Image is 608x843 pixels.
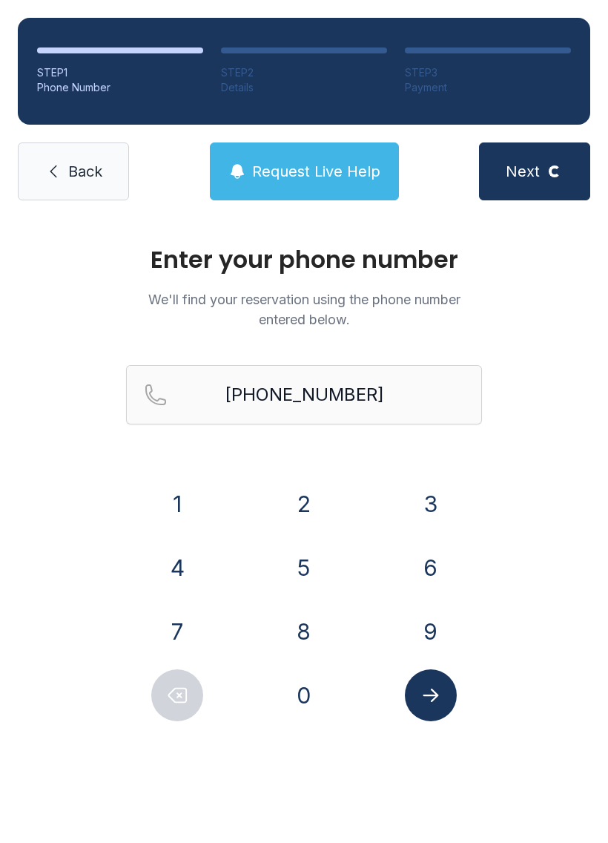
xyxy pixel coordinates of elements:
[405,542,457,594] button: 6
[126,365,482,424] input: Reservation phone number
[278,669,330,721] button: 0
[126,248,482,272] h1: Enter your phone number
[278,478,330,530] button: 2
[278,542,330,594] button: 5
[278,606,330,657] button: 8
[405,606,457,657] button: 9
[151,542,203,594] button: 4
[221,80,387,95] div: Details
[405,80,571,95] div: Payment
[37,80,203,95] div: Phone Number
[405,478,457,530] button: 3
[37,65,203,80] div: STEP 1
[506,161,540,182] span: Next
[252,161,380,182] span: Request Live Help
[405,65,571,80] div: STEP 3
[221,65,387,80] div: STEP 2
[126,289,482,329] p: We'll find your reservation using the phone number entered below.
[151,669,203,721] button: Delete number
[405,669,457,721] button: Submit lookup form
[68,161,102,182] span: Back
[151,606,203,657] button: 7
[151,478,203,530] button: 1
